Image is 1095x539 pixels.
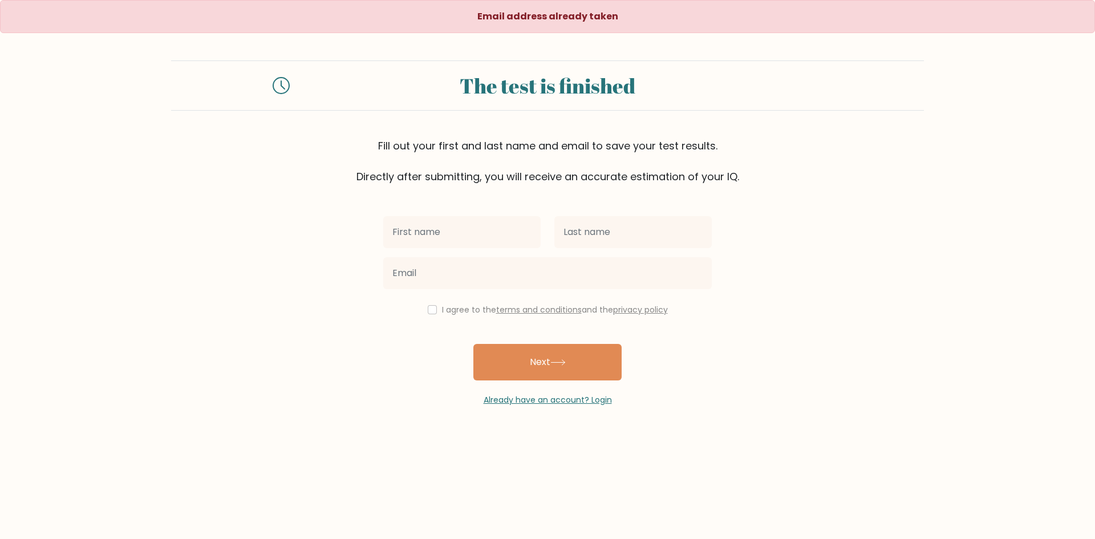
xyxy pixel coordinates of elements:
[484,394,612,406] a: Already have an account? Login
[477,10,618,23] strong: Email address already taken
[554,216,712,248] input: Last name
[613,304,668,315] a: privacy policy
[442,304,668,315] label: I agree to the and the
[473,344,622,380] button: Next
[383,216,541,248] input: First name
[383,257,712,289] input: Email
[303,70,792,101] div: The test is finished
[171,138,924,184] div: Fill out your first and last name and email to save your test results. Directly after submitting,...
[496,304,582,315] a: terms and conditions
